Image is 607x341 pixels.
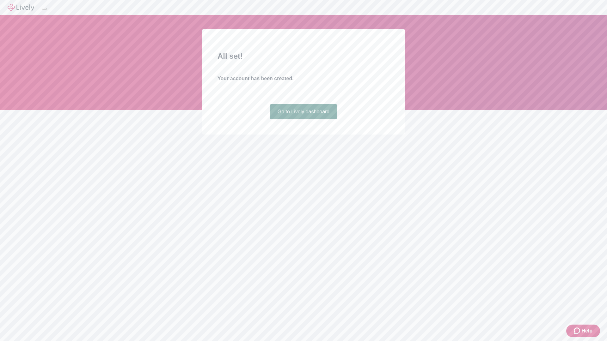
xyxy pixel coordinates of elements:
[574,327,581,335] svg: Zendesk support icon
[218,75,389,82] h4: Your account has been created.
[42,8,47,10] button: Log out
[581,327,592,335] span: Help
[218,51,389,62] h2: All set!
[566,325,600,337] button: Zendesk support iconHelp
[8,4,34,11] img: Lively
[270,104,337,119] a: Go to Lively dashboard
